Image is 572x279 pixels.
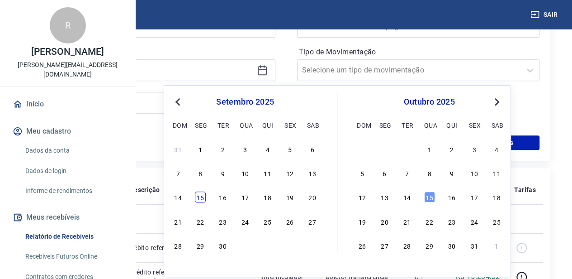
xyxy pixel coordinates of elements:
[172,96,183,107] button: Previous Month
[469,120,480,130] div: sex
[217,168,228,178] div: Choose terça-feira, 9 de setembro de 2025
[357,240,368,251] div: Choose domingo, 26 de outubro de 2025
[240,144,251,154] div: Choose quarta-feira, 3 de setembro de 2025
[299,47,538,58] label: Tipo de Movimentação
[22,182,124,200] a: Informe de rendimentos
[217,240,228,251] div: Choose terça-feira, 30 de setembro de 2025
[195,240,206,251] div: Choose segunda-feira, 29 de setembro de 2025
[402,120,412,130] div: ter
[22,227,124,246] a: Relatório de Recebíveis
[424,240,435,251] div: Choose quarta-feira, 29 de outubro de 2025
[357,192,368,202] div: Choose domingo, 12 de outubro de 2025
[40,63,253,77] input: Data inicial
[529,6,561,23] button: Sair
[284,168,295,178] div: Choose sexta-feira, 12 de setembro de 2025
[217,216,228,227] div: Choose terça-feira, 23 de setembro de 2025
[379,192,390,202] div: Choose segunda-feira, 13 de outubro de 2025
[284,216,295,227] div: Choose sexta-feira, 26 de setembro de 2025
[262,168,273,178] div: Choose quinta-feira, 11 de setembro de 2025
[379,240,390,251] div: Choose segunda-feira, 27 de outubro de 2025
[173,216,184,227] div: Choose domingo, 21 de setembro de 2025
[307,240,318,251] div: Choose sábado, 4 de outubro de 2025
[491,144,502,154] div: Choose sábado, 4 de outubro de 2025
[355,96,503,107] div: outubro 2025
[307,192,318,202] div: Choose sábado, 20 de setembro de 2025
[446,168,457,178] div: Choose quinta-feira, 9 de outubro de 2025
[173,240,184,251] div: Choose domingo, 28 de setembro de 2025
[195,168,206,178] div: Choose segunda-feira, 8 de setembro de 2025
[31,47,104,57] p: [PERSON_NAME]
[173,144,184,154] div: Choose domingo, 31 de agosto de 2025
[173,120,184,130] div: dom
[22,141,124,160] a: Dados da conta
[240,120,251,130] div: qua
[424,216,435,227] div: Choose quarta-feira, 22 de outubro de 2025
[130,185,160,194] p: Descrição
[469,168,480,178] div: Choose sexta-feira, 10 de outubro de 2025
[424,144,435,154] div: Choose quarta-feira, 1 de outubro de 2025
[262,120,273,130] div: qui
[469,240,480,251] div: Choose sexta-feira, 31 de outubro de 2025
[11,207,124,227] button: Meus recebíveis
[469,144,480,154] div: Choose sexta-feira, 3 de outubro de 2025
[173,192,184,202] div: Choose domingo, 14 de setembro de 2025
[446,192,457,202] div: Choose quinta-feira, 16 de outubro de 2025
[357,120,368,130] div: dom
[217,120,228,130] div: ter
[469,192,480,202] div: Choose sexta-feira, 17 de outubro de 2025
[379,168,390,178] div: Choose segunda-feira, 6 de outubro de 2025
[402,216,412,227] div: Choose terça-feira, 21 de outubro de 2025
[262,192,273,202] div: Choose quinta-feira, 18 de setembro de 2025
[284,192,295,202] div: Choose sexta-feira, 19 de setembro de 2025
[307,168,318,178] div: Choose sábado, 13 de setembro de 2025
[173,168,184,178] div: Choose domingo, 7 de setembro de 2025
[262,144,273,154] div: Choose quinta-feira, 4 de setembro de 2025
[424,120,435,130] div: qua
[379,144,390,154] div: Choose segunda-feira, 29 de setembro de 2025
[307,120,318,130] div: sab
[307,216,318,227] div: Choose sábado, 27 de setembro de 2025
[379,216,390,227] div: Choose segunda-feira, 20 de outubro de 2025
[491,240,502,251] div: Choose sábado, 1 de novembro de 2025
[402,144,412,154] div: Choose terça-feira, 30 de setembro de 2025
[514,185,536,194] p: Tarifas
[469,216,480,227] div: Choose sexta-feira, 24 de outubro de 2025
[491,216,502,227] div: Choose sábado, 25 de outubro de 2025
[240,168,251,178] div: Choose quarta-feira, 10 de setembro de 2025
[50,7,86,43] div: R
[195,216,206,227] div: Choose segunda-feira, 22 de setembro de 2025
[195,144,206,154] div: Choose segunda-feira, 1 de setembro de 2025
[446,216,457,227] div: Choose quinta-feira, 23 de outubro de 2025
[357,216,368,227] div: Choose domingo, 19 de outubro de 2025
[491,168,502,178] div: Choose sábado, 11 de outubro de 2025
[33,45,275,56] p: Período personalizado
[195,120,206,130] div: seg
[491,120,502,130] div: sab
[379,120,390,130] div: seg
[446,120,457,130] div: qui
[402,192,412,202] div: Choose terça-feira, 14 de outubro de 2025
[40,96,253,110] input: Data final
[307,144,318,154] div: Choose sábado, 6 de setembro de 2025
[446,240,457,251] div: Choose quinta-feira, 30 de outubro de 2025
[240,216,251,227] div: Choose quarta-feira, 24 de setembro de 2025
[355,142,503,252] div: month 2025-10
[424,192,435,202] div: Choose quarta-feira, 15 de outubro de 2025
[22,247,124,266] a: Recebíveis Futuros Online
[262,216,273,227] div: Choose quinta-feira, 25 de setembro de 2025
[284,144,295,154] div: Choose sexta-feira, 5 de setembro de 2025
[11,94,124,114] a: Início
[171,96,319,107] div: setembro 2025
[284,240,295,251] div: Choose sexta-feira, 3 de outubro de 2025
[11,121,124,141] button: Meu cadastro
[491,192,502,202] div: Choose sábado, 18 de outubro de 2025
[171,142,319,252] div: month 2025-09
[240,192,251,202] div: Choose quarta-feira, 17 de setembro de 2025
[217,144,228,154] div: Choose terça-feira, 2 de setembro de 2025
[446,144,457,154] div: Choose quinta-feira, 2 de outubro de 2025
[240,240,251,251] div: Choose quarta-feira, 1 de outubro de 2025
[22,162,124,180] a: Dados de login
[402,168,412,178] div: Choose terça-feira, 7 de outubro de 2025
[195,192,206,202] div: Choose segunda-feira, 15 de setembro de 2025
[492,96,502,107] button: Next Month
